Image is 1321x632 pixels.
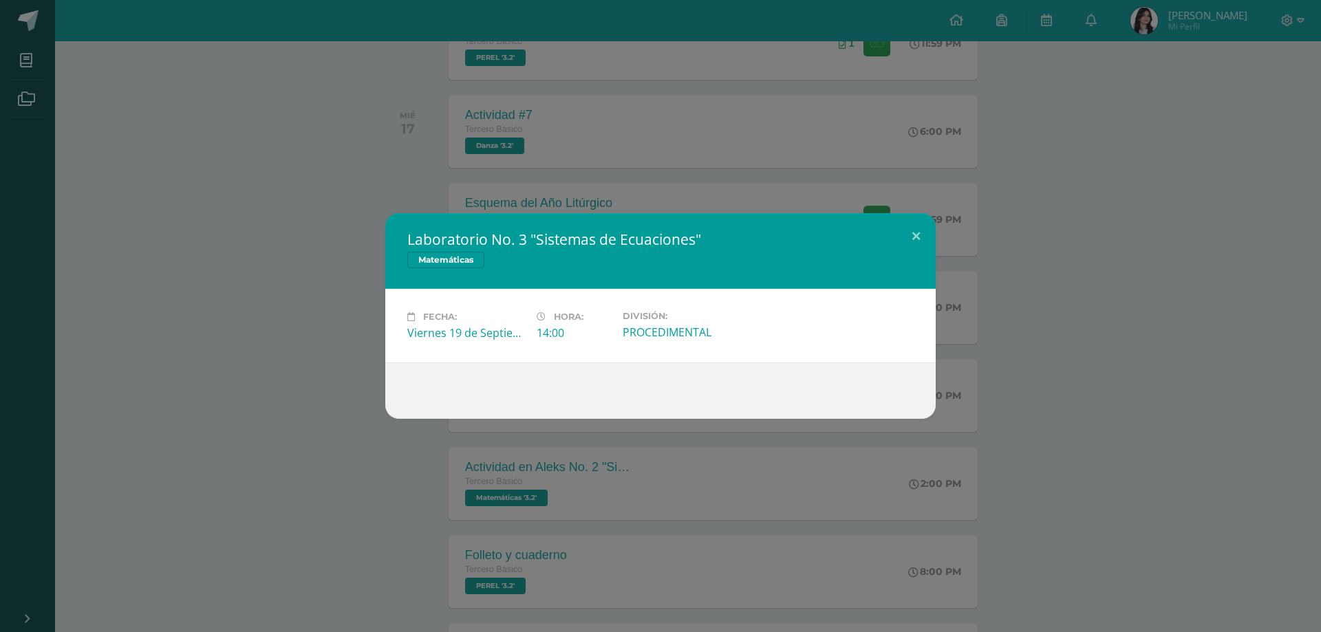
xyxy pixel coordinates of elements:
[407,325,526,340] div: Viernes 19 de Septiembre
[407,230,914,249] h2: Laboratorio No. 3 "Sistemas de Ecuaciones"
[896,213,936,260] button: Close (Esc)
[423,312,457,322] span: Fecha:
[623,311,741,321] label: División:
[623,325,741,340] div: PROCEDIMENTAL
[407,252,484,268] span: Matemáticas
[537,325,612,340] div: 14:00
[554,312,583,322] span: Hora:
